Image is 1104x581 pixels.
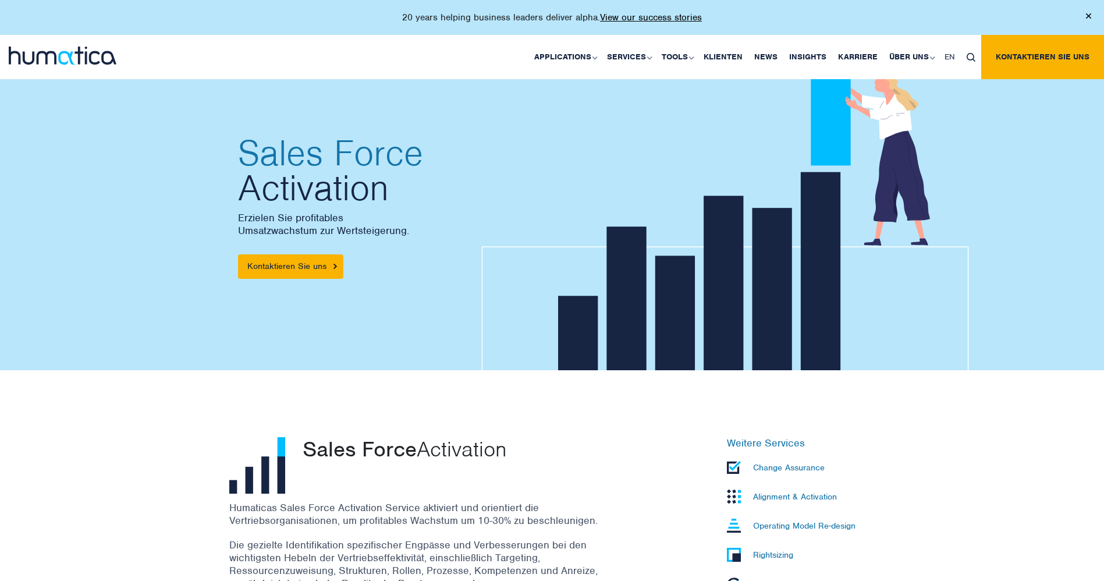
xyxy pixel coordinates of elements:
[656,35,698,79] a: Tools
[748,35,783,79] a: News
[753,491,837,502] p: Alignment & Activation
[9,47,116,65] img: logo
[303,437,654,460] p: Activation
[753,550,793,560] p: Rightsizing
[727,489,741,504] img: Alignment & Activation
[945,52,955,62] span: EN
[727,519,741,533] img: Operating Model Re-design
[600,12,702,23] a: View our success stories
[939,35,961,79] a: EN
[698,35,748,79] a: Klienten
[883,35,939,79] a: Über uns
[832,35,883,79] a: Karriere
[238,136,541,206] h2: Activation
[303,435,417,462] span: Sales Force
[333,264,337,269] img: arrowicon
[229,437,286,494] img: <span>Sales Force</span> Activation
[481,69,970,373] img: about_banner1
[528,35,601,79] a: Applications
[727,437,875,450] h6: Weitere Services
[783,35,832,79] a: Insights
[967,53,975,62] img: search_icon
[402,12,702,23] p: 20 years helping business leaders deliver alpha.
[229,501,625,527] p: Humaticas Sales Force Activation Service aktiviert und orientiert die Vertriebsorganisationen, um...
[727,461,741,474] img: Change Assurance
[727,548,741,562] img: Rightsizing
[238,136,541,171] span: Sales Force
[238,211,541,237] p: Erzielen Sie profitables Umsatzwachstum zur Wertsteigerung.
[753,520,855,531] p: Operating Model Re-design
[238,254,343,279] a: Kontaktieren Sie uns
[601,35,656,79] a: Services
[753,462,825,473] p: Change Assurance
[981,35,1104,79] a: Kontaktieren Sie uns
